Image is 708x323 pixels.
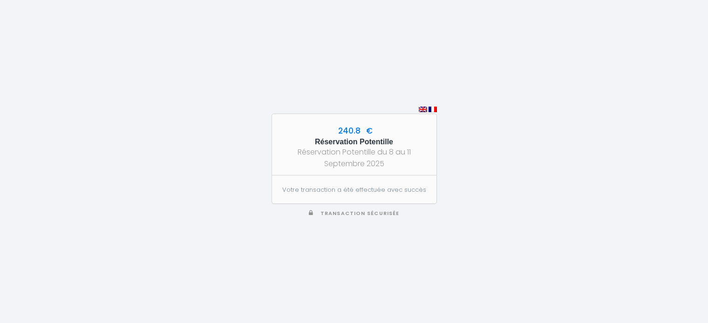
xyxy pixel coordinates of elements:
span: 240.8 € [336,125,373,136]
h5: Réservation Potentille [280,137,428,146]
img: en.png [419,107,427,112]
span: Transaction sécurisée [320,210,399,217]
div: Réservation Potentille du 8 au 11 Septembre 2025 [280,146,428,169]
p: Votre transaction a été effectuée avec succès [282,185,426,195]
img: fr.png [429,107,437,112]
